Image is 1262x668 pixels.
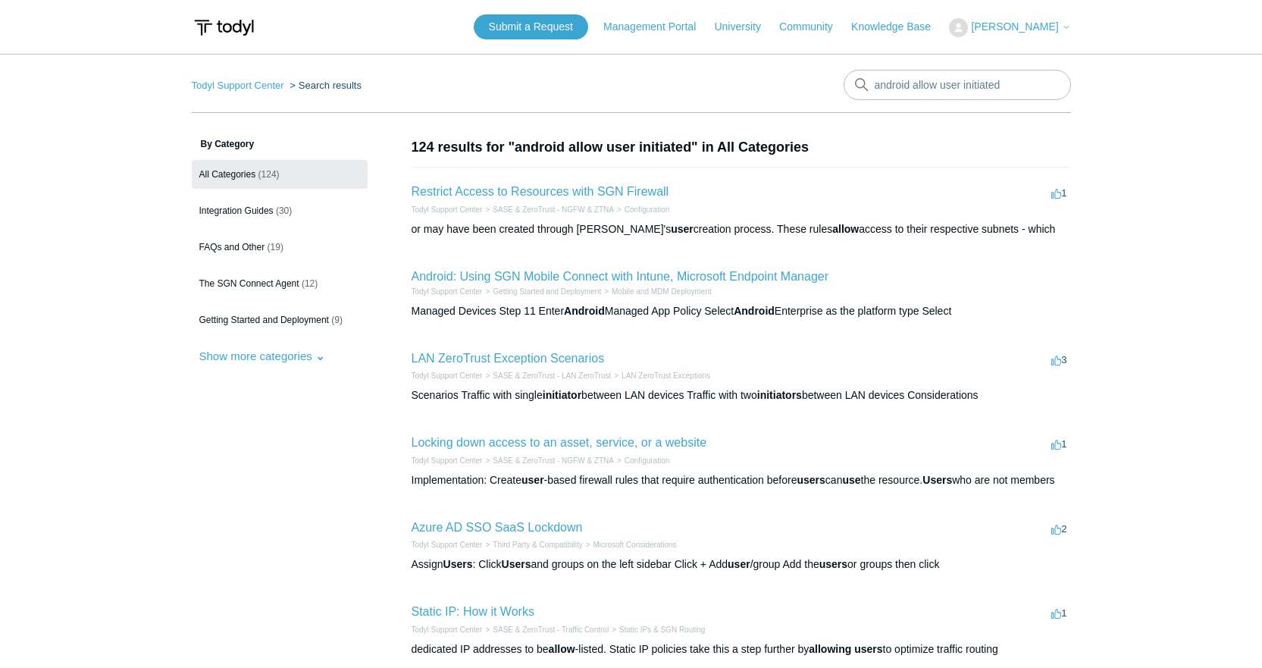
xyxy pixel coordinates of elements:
em: Users [502,558,531,570]
em: Android [564,305,605,317]
a: Static IP: How it Works [412,605,534,618]
a: Todyl Support Center [412,456,483,465]
em: user [521,474,544,486]
div: Implementation: Create -based firewall rules that require authentication before can the resource.... [412,472,1071,488]
a: Configuration [625,205,669,214]
li: Mobile and MDM Deployment [601,286,712,297]
span: (12) [302,278,318,289]
a: All Categories (124) [192,160,368,189]
a: LAN ZeroTrust Exceptions [622,372,710,380]
a: Microsoft Considerations [593,541,677,549]
a: Integration Guides (30) [192,196,368,225]
span: 1 [1051,187,1066,199]
li: Configuration [614,455,669,466]
a: Knowledge Base [851,19,946,35]
span: FAQs and Other [199,242,265,252]
li: LAN ZeroTrust Exceptions [611,370,710,381]
a: Todyl Support Center [412,372,483,380]
li: Static IPs & SGN Routing [609,624,705,635]
a: SASE & ZeroTrust - NGFW & ZTNA [493,456,614,465]
em: allow [832,223,859,235]
em: Users [922,474,952,486]
img: Todyl Support Center Help Center home page [192,14,256,42]
div: or may have been created through [PERSON_NAME]'s creation process. These rules access to their re... [412,221,1071,237]
span: The SGN Connect Agent [199,278,299,289]
a: FAQs and Other (19) [192,233,368,262]
button: [PERSON_NAME] [949,18,1070,37]
div: Scenarios Traffic with single between LAN devices Traffic with two between LAN devices Considerat... [412,387,1071,403]
a: Todyl Support Center [412,205,483,214]
span: 2 [1051,523,1066,535]
span: (30) [276,205,292,216]
a: LAN ZeroTrust Exception Scenarios [412,352,605,365]
h1: 124 results for "android allow user initiated" in All Categories [412,137,1071,158]
div: Assign : Click and groups on the left sidebar Click + Add /group Add the or groups then click [412,557,1071,572]
em: Android [734,305,775,317]
em: users [797,474,825,486]
a: Locking down access to an asset, service, or a website [412,436,707,449]
li: Todyl Support Center [412,370,483,381]
a: Management Portal [603,19,711,35]
em: users [819,558,847,570]
a: Todyl Support Center [412,287,483,296]
em: initiators [757,389,802,401]
em: Users [443,558,473,570]
li: SASE & ZeroTrust - Traffic Control [482,624,609,635]
li: SASE & ZeroTrust - NGFW & ZTNA [482,204,614,215]
li: Search results [287,80,362,91]
span: (124) [258,169,280,180]
a: Static IPs & SGN Routing [619,626,705,634]
input: Search [844,70,1071,100]
li: SASE & ZeroTrust - LAN ZeroTrust [482,370,611,381]
a: Configuration [625,456,669,465]
span: [PERSON_NAME] [971,20,1058,33]
span: 1 [1051,438,1066,450]
div: Managed Devices Step 11 Enter Managed App Policy Select Enterprise as the platform type Select [412,303,1071,319]
li: Todyl Support Center [412,455,483,466]
span: Integration Guides [199,205,274,216]
a: Android: Using SGN Mobile Connect with Intune, Microsoft Endpoint Manager [412,270,829,283]
a: SASE & ZeroTrust - LAN ZeroTrust [493,372,611,380]
a: The SGN Connect Agent (12) [192,269,368,298]
span: 3 [1051,354,1066,365]
li: SASE & ZeroTrust - NGFW & ZTNA [482,455,614,466]
span: Getting Started and Deployment [199,315,329,325]
a: Azure AD SSO SaaS Lockdown [412,521,583,534]
li: Configuration [614,204,669,215]
a: Todyl Support Center [192,80,284,91]
span: 1 [1051,607,1066,619]
button: Show more categories [192,342,333,370]
em: user [728,558,750,570]
a: Submit a Request [474,14,588,39]
em: initiator [543,389,581,401]
em: allow [549,643,575,655]
li: Getting Started and Deployment [482,286,601,297]
li: Todyl Support Center [412,624,483,635]
span: All Categories [199,169,256,180]
a: Mobile and MDM Deployment [612,287,712,296]
h3: By Category [192,137,368,151]
a: Todyl Support Center [412,626,483,634]
div: dedicated IP addresses to be -listed. Static IP policies take this a step further by to optimize ... [412,641,1071,657]
li: Third Party & Compatibility [482,539,582,550]
span: (9) [331,315,343,325]
li: Todyl Support Center [412,286,483,297]
a: Todyl Support Center [412,541,483,549]
a: Community [779,19,848,35]
a: Third Party & Compatibility [493,541,582,549]
em: user [671,223,694,235]
em: allowing [809,643,851,655]
a: Restrict Access to Resources with SGN Firewall [412,185,669,198]
a: Getting Started and Deployment (9) [192,306,368,334]
a: SASE & ZeroTrust - Traffic Control [493,626,609,634]
li: Microsoft Considerations [583,539,677,550]
li: Todyl Support Center [412,539,483,550]
em: use [842,474,860,486]
a: SASE & ZeroTrust - NGFW & ZTNA [493,205,614,214]
a: University [714,19,775,35]
li: Todyl Support Center [192,80,287,91]
a: Getting Started and Deployment [493,287,601,296]
span: (19) [268,242,283,252]
li: Todyl Support Center [412,204,483,215]
em: users [854,643,882,655]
